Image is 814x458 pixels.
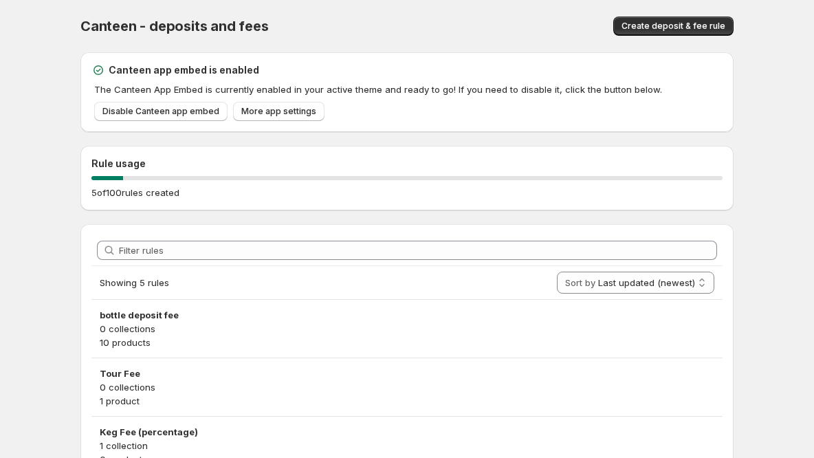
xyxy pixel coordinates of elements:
button: Create deposit & fee rule [613,17,734,36]
h3: Tour Fee [100,367,714,380]
p: 10 products [100,336,714,349]
h2: Rule usage [91,157,723,171]
span: Canteen - deposits and fees [80,18,269,34]
h2: Canteen app embed is enabled [109,63,259,77]
p: The Canteen App Embed is currently enabled in your active theme and ready to go! If you need to d... [94,83,723,96]
p: 5 of 100 rules created [91,186,179,199]
a: More app settings [233,102,324,121]
span: Create deposit & fee rule [621,21,725,32]
h3: bottle deposit fee [100,308,714,322]
p: 1 product [100,394,714,408]
p: 0 collections [100,380,714,394]
p: 1 collection [100,439,714,452]
input: Filter rules [119,241,717,260]
span: Showing 5 rules [100,277,169,288]
h3: Keg Fee (percentage) [100,425,714,439]
p: 0 collections [100,322,714,336]
span: Disable Canteen app embed [102,106,219,117]
span: More app settings [241,106,316,117]
a: Disable Canteen app embed [94,102,228,121]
